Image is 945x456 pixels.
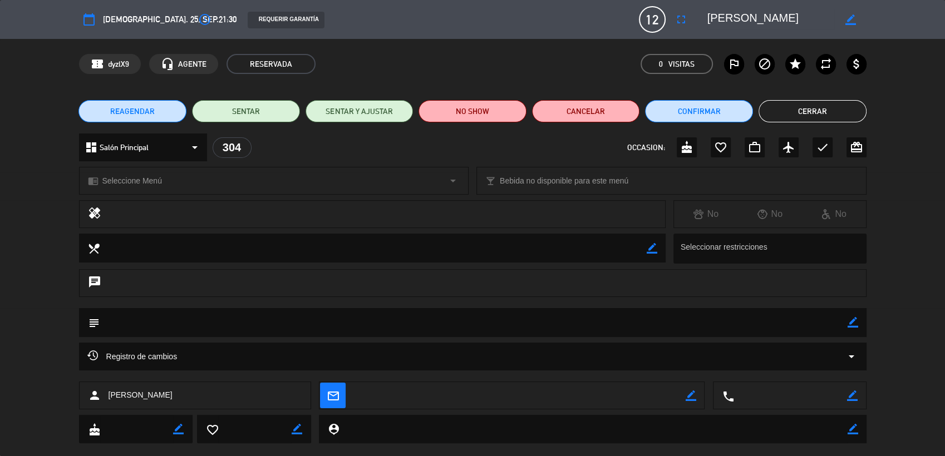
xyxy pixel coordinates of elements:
[292,424,302,434] i: border_color
[748,141,761,154] i: work_outline
[680,141,693,154] i: cake
[88,176,99,186] i: chrome_reader_mode
[85,141,98,154] i: dashboard
[109,389,173,402] span: [PERSON_NAME]
[248,12,324,28] div: REQUERIR GARANTÍA
[782,141,795,154] i: airplanemode_active
[173,424,184,434] i: border_color
[87,350,178,363] span: Registro de cambios
[88,206,101,222] i: healing
[675,13,688,26] i: fullscreen
[685,390,696,401] i: border_color
[206,423,218,435] i: favorite_border
[845,350,858,363] i: arrow_drop_down
[627,141,665,154] span: OCCASION:
[532,100,640,122] button: Cancelar
[87,316,100,329] i: subject
[738,207,802,221] div: No
[198,13,211,26] i: access_time
[659,58,663,71] span: 0
[188,141,201,154] i: arrow_drop_down
[647,243,657,254] i: border_color
[722,390,734,402] i: local_phone
[714,141,727,154] i: favorite_border
[227,54,316,74] span: RESERVADA
[674,207,738,221] div: No
[668,58,695,71] em: Visitas
[82,13,96,26] i: calendar_today
[219,12,237,26] span: 21:30
[845,14,855,25] i: border_color
[88,389,101,402] i: person
[758,57,771,71] i: block
[645,100,753,122] button: Confirmar
[850,141,863,154] i: card_giftcard
[87,242,100,254] i: local_dining
[671,9,691,29] button: fullscreen
[110,106,155,117] span: REAGENDAR
[192,100,300,122] button: SENTAR
[213,137,252,158] div: 304
[639,6,666,33] span: 12
[819,57,833,71] i: repeat
[103,12,219,26] span: [DEMOGRAPHIC_DATA]. 25, sep.
[848,424,858,434] i: border_color
[79,9,99,29] button: calendar_today
[195,9,215,29] button: access_time
[161,57,174,71] i: headset_mic
[802,207,866,221] div: No
[850,57,863,71] i: attach_money
[446,174,460,187] i: arrow_drop_down
[847,390,858,401] i: border_color
[108,58,129,71] span: dyzlX9
[78,100,186,122] button: REAGENDAR
[789,57,802,71] i: star
[759,100,867,122] button: Cerrar
[848,317,858,328] i: border_color
[91,57,104,71] span: confirmation_number
[88,423,100,435] i: cake
[816,141,829,154] i: check
[327,423,339,435] i: person_pin
[485,176,496,186] i: local_bar
[88,275,101,291] i: chat
[727,57,741,71] i: outlined_flag
[419,100,526,122] button: NO SHOW
[327,389,339,402] i: mail_outline
[178,58,206,71] span: AGENTE
[100,141,149,154] span: Salón Principal
[500,175,628,187] span: Bebida no disponible para este menú
[306,100,414,122] button: SENTAR Y AJUSTAR
[102,175,162,187] span: Seleccione Menú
